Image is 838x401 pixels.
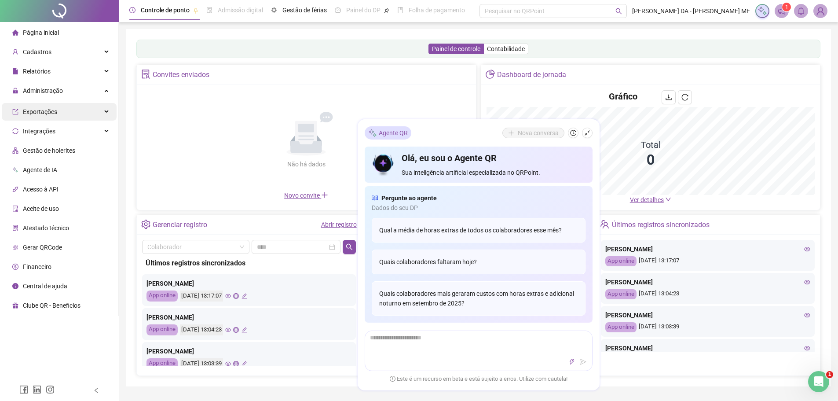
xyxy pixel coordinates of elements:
span: eye [804,312,810,318]
span: history [570,130,576,136]
span: [PERSON_NAME] DA - [PERSON_NAME] ME [632,6,750,16]
button: thunderbolt [567,357,577,367]
span: eye [804,279,810,285]
div: App online [146,358,178,369]
div: [DATE] 13:03:39 [605,322,810,332]
span: Aceite de uso [23,205,59,212]
img: icon [372,152,395,177]
img: 51100 [814,4,827,18]
span: Este é um recurso em beta e está sujeito a erros. Utilize com cautela! [390,375,567,383]
span: Sua inteligência artificial especializada no QRPoint. [402,168,585,177]
span: left [93,387,99,394]
div: [PERSON_NAME] [605,310,810,320]
span: Clube QR - Beneficios [23,302,81,309]
span: Controle de ponto [141,7,190,14]
button: Nova conversa [502,128,564,138]
span: reload [681,94,688,101]
span: Admissão digital [218,7,263,14]
div: [DATE] 13:04:23 [180,324,223,335]
div: [DATE] 13:03:39 [180,358,223,369]
span: export [12,109,18,115]
span: team [600,220,609,229]
div: Gerenciar registro [153,217,207,232]
span: 1 [785,4,788,10]
span: Gestão de holerites [23,147,75,154]
span: pushpin [193,8,198,13]
a: Abrir registro [321,221,357,228]
span: exclamation-circle [390,375,395,381]
div: App online [146,324,178,335]
div: App online [605,256,637,266]
img: sparkle-icon.fc2bf0ac1784a2077858766a79e2daf3.svg [368,128,377,137]
span: dollar [12,264,18,270]
span: Administração [23,87,63,94]
span: pie-chart [486,70,495,79]
div: Qual a média de horas extras de todos os colaboradores esse mês? [372,218,586,243]
div: [PERSON_NAME] [605,277,810,287]
div: Quais colaboradores faltaram hoje? [372,250,586,274]
span: bell [797,7,805,15]
div: App online [605,322,637,332]
div: Quais colaboradores mais geraram custos com horas extras e adicional noturno em setembro de 2025? [372,281,586,316]
div: App online [146,291,178,302]
span: apartment [12,147,18,154]
span: info-circle [12,283,18,289]
span: Ver detalhes [630,196,664,203]
div: [PERSON_NAME] [146,346,351,356]
span: clock-circle [129,7,135,13]
span: Cadastros [23,48,51,55]
div: Convites enviados [153,67,209,82]
span: user-add [12,49,18,55]
span: api [12,186,18,192]
span: sun [271,7,277,13]
div: [DATE] 13:04:23 [605,289,810,299]
span: plus [321,191,328,199]
span: global [233,327,239,333]
div: App online [605,289,637,299]
span: eye [225,361,231,367]
span: solution [12,225,18,231]
span: file [12,68,18,74]
span: book [397,7,403,13]
span: global [233,361,239,367]
span: solution [141,70,150,79]
span: Página inicial [23,29,59,36]
div: Últimos registros sincronizados [612,217,710,232]
span: down [665,196,671,202]
span: Integrações [23,128,55,135]
span: Gerar QRCode [23,244,62,251]
a: Ver detalhes down [630,196,671,203]
span: Painel do DP [346,7,381,14]
span: pushpin [384,8,389,13]
span: download [665,94,672,101]
span: setting [141,220,150,229]
div: [PERSON_NAME] [146,313,351,322]
span: Contabilidade [487,45,525,52]
span: dashboard [335,7,341,13]
div: [DATE] 13:17:07 [605,256,810,266]
span: Gestão de férias [282,7,327,14]
span: audit [12,206,18,212]
span: Central de ajuda [23,283,67,290]
div: [DATE] 13:17:07 [180,291,223,302]
span: thunderbolt [569,359,575,365]
span: global [233,293,239,299]
span: sync [12,128,18,134]
span: Novo convite [284,192,328,199]
iframe: Intercom live chat [808,371,829,392]
div: [PERSON_NAME] [605,343,810,353]
span: facebook [19,385,28,394]
img: sparkle-icon.fc2bf0ac1784a2077858766a79e2daf3.svg [757,6,767,16]
span: Pergunte ao agente [381,193,437,203]
button: send [578,357,589,367]
span: edit [242,293,247,299]
div: Últimos registros sincronizados [146,258,352,269]
div: Agente QR [365,126,411,140]
span: edit [242,327,247,333]
span: Financeiro [23,263,51,270]
div: [PERSON_NAME] [146,279,351,288]
span: file-done [206,7,212,13]
span: instagram [46,385,55,394]
div: Dashboard de jornada [497,67,566,82]
span: eye [804,246,810,252]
